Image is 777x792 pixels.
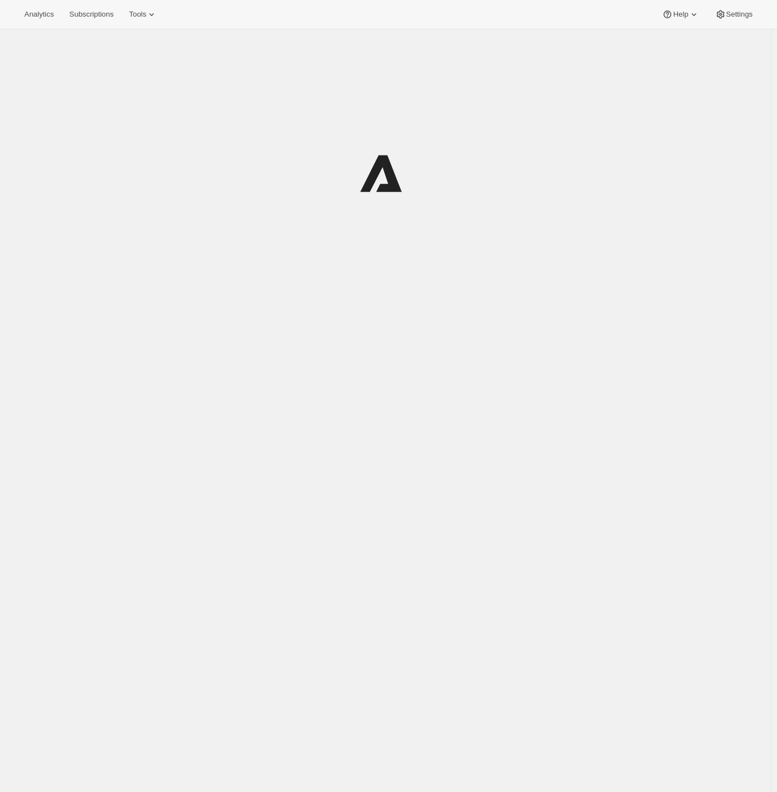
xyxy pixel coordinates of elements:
[24,10,54,19] span: Analytics
[129,10,146,19] span: Tools
[69,10,113,19] span: Subscriptions
[673,10,688,19] span: Help
[63,7,120,22] button: Subscriptions
[708,7,759,22] button: Settings
[122,7,164,22] button: Tools
[655,7,706,22] button: Help
[726,10,753,19] span: Settings
[18,7,60,22] button: Analytics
